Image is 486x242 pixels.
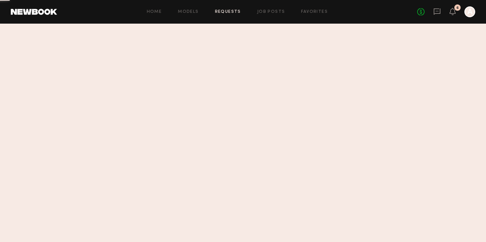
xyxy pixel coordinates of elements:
[257,10,285,14] a: Job Posts
[301,10,328,14] a: Favorites
[456,6,459,10] div: 6
[215,10,241,14] a: Requests
[147,10,162,14] a: Home
[178,10,198,14] a: Models
[464,6,475,17] a: A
